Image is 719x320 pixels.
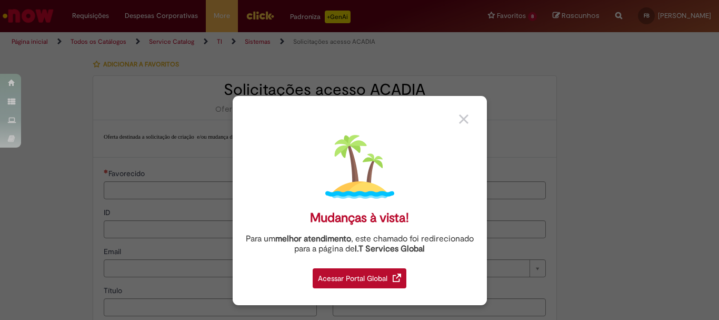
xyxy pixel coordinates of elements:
[310,210,409,226] div: Mudanças à vista!
[355,238,425,254] a: I.T Services Global
[393,274,401,282] img: redirect_link.png
[241,234,479,254] div: Para um , este chamado foi redirecionado para a página de
[313,263,406,288] a: Acessar Portal Global
[275,234,351,244] strong: melhor atendimento
[459,114,468,124] img: close_button_grey.png
[313,268,406,288] div: Acessar Portal Global
[325,132,394,201] img: island.png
